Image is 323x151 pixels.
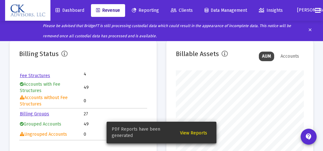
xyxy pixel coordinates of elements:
a: Insights [254,4,288,17]
td: Grouped Accounts [20,119,83,129]
a: Fee Structures [20,73,50,78]
span: PDF Reports have been generated [112,126,172,139]
span: Revenue [96,8,120,13]
button: [PERSON_NAME] [289,4,310,17]
span: View Reports [180,130,207,136]
a: Revenue [91,4,125,17]
a: Clients [166,4,198,17]
td: 4 [84,71,115,77]
td: Accounts without Fee Structures [20,95,83,107]
mat-icon: clear [308,26,312,36]
a: Billing Groups [20,111,49,117]
td: Accounts with Fee Structures [20,81,83,94]
h2: Billing Status [19,49,59,59]
td: 0 [84,95,147,107]
span: Reporting [132,8,159,13]
span: Data Management [205,8,247,13]
td: 49 [84,119,147,129]
i: Please be advised that BridgeFT is still processing custodial data which could result in the appe... [43,24,291,38]
td: 49 [84,81,147,94]
td: 27 [84,109,147,119]
mat-icon: contact_support [305,133,312,140]
a: Dashboard [50,4,89,17]
img: Dashboard [10,4,46,17]
td: Ungrouped Accounts [20,130,83,139]
a: Data Management [199,4,252,17]
span: Insights [259,8,283,13]
span: Clients [171,8,193,13]
div: AUM [259,52,274,61]
h2: Billable Assets [176,49,219,59]
div: Accounts [277,52,302,61]
span: Dashboard [56,8,84,13]
a: Reporting [127,4,164,17]
td: 0 [84,130,147,139]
